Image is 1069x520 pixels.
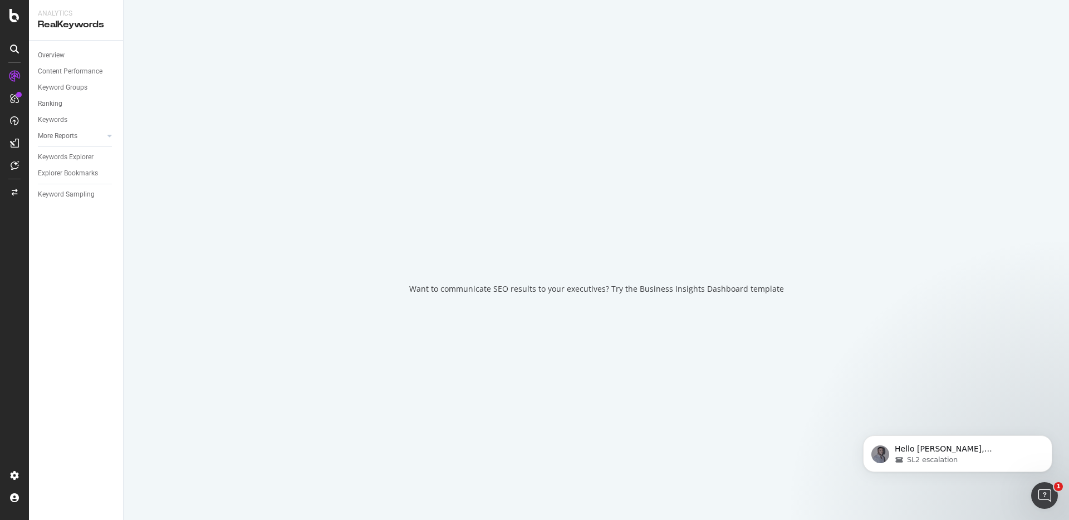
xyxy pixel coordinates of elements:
[38,50,65,61] div: Overview
[38,9,114,18] div: Analytics
[38,66,115,77] a: Content Performance
[38,98,115,110] a: Ranking
[38,168,115,179] a: Explorer Bookmarks
[846,412,1069,490] iframe: Intercom notifications message
[1054,482,1063,491] span: 1
[38,98,62,110] div: Ranking
[38,114,67,126] div: Keywords
[38,82,115,94] a: Keyword Groups
[556,225,636,266] div: animation
[38,130,104,142] a: More Reports
[38,66,102,77] div: Content Performance
[38,50,115,61] a: Overview
[38,189,95,200] div: Keyword Sampling
[1031,482,1058,509] iframe: Intercom live chat
[38,82,87,94] div: Keyword Groups
[38,189,115,200] a: Keyword Sampling
[38,18,114,31] div: RealKeywords
[38,168,98,179] div: Explorer Bookmarks
[38,151,94,163] div: Keywords Explorer
[38,130,77,142] div: More Reports
[38,114,115,126] a: Keywords
[409,283,784,295] div: Want to communicate SEO results to your executives? Try the Business Insights Dashboard template
[38,151,115,163] a: Keywords Explorer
